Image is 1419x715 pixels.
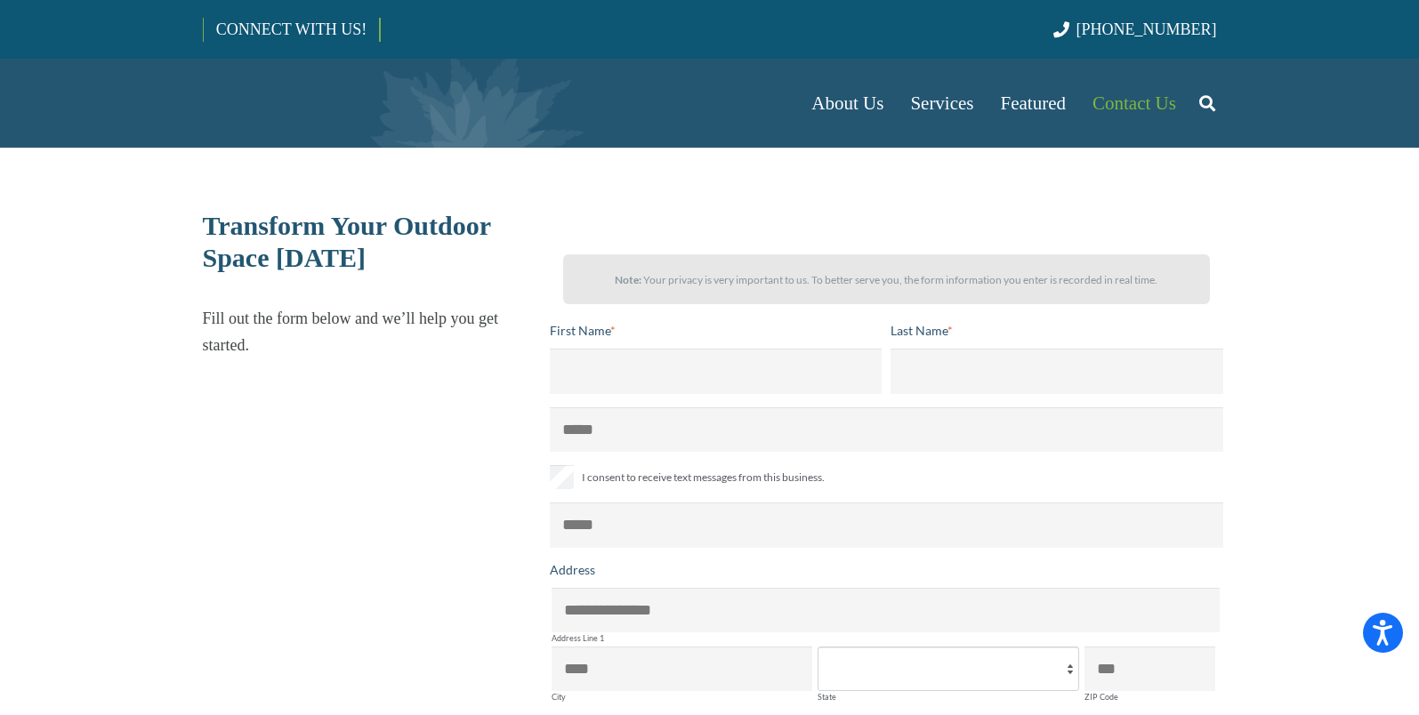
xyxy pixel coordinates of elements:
span: Transform Your Outdoor Space [DATE] [203,211,491,272]
p: Fill out the form below and we’ll help you get started. [203,305,535,358]
span: About Us [811,92,883,114]
span: First Name [550,323,610,338]
a: Contact Us [1079,59,1189,148]
a: Services [897,59,987,148]
a: About Us [798,59,897,148]
a: Featured [988,59,1079,148]
input: I consent to receive text messages from this business. [550,465,574,489]
span: Services [910,92,973,114]
label: Address Line 1 [552,634,1220,642]
a: Borst-Logo [203,68,498,139]
p: Your privacy is very important to us. To better serve you, the form information you enter is reco... [579,267,1194,293]
input: Last Name* [891,349,1223,393]
strong: Note: [615,273,641,286]
a: [PHONE_NUMBER] [1053,20,1216,38]
input: First Name* [550,349,883,393]
a: Search [1189,81,1225,125]
span: Address [550,562,595,577]
span: [PHONE_NUMBER] [1076,20,1217,38]
a: CONNECT WITH US! [204,8,379,51]
span: Contact Us [1092,92,1176,114]
label: State [818,693,1079,701]
span: Featured [1001,92,1066,114]
span: I consent to receive text messages from this business. [582,467,825,488]
label: ZIP Code [1084,693,1215,701]
label: City [552,693,813,701]
span: Last Name [891,323,947,338]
